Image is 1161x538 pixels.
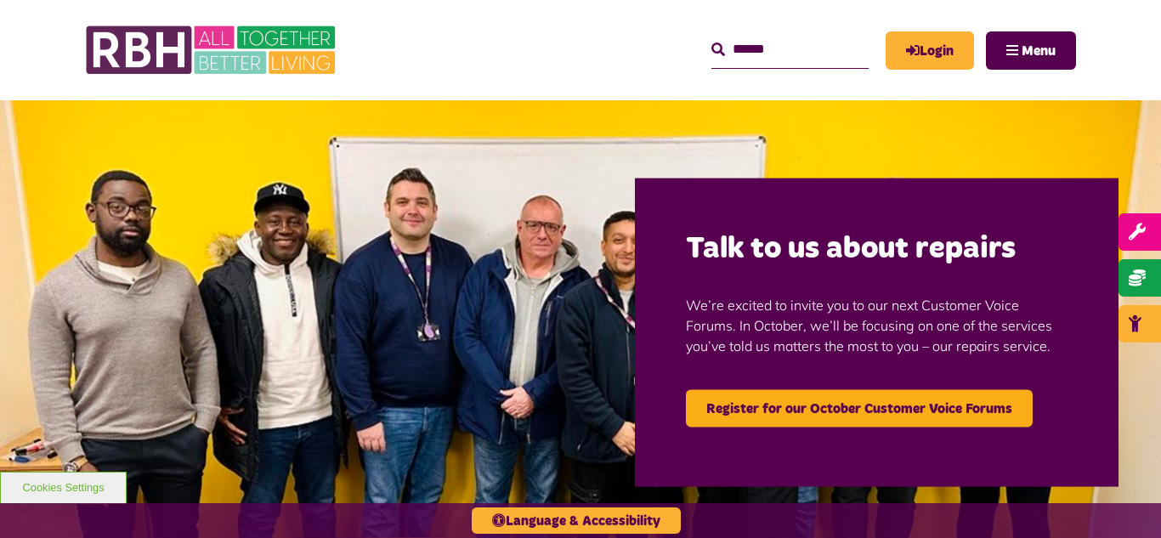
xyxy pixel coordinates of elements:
[686,389,1033,427] a: Register for our October Customer Voice Forums
[472,507,681,534] button: Language & Accessibility
[986,31,1076,70] button: Navigation
[886,31,974,70] a: MyRBH
[85,17,340,83] img: RBH
[686,229,1068,269] h2: Talk to us about repairs
[686,269,1068,381] p: We’re excited to invite you to our next Customer Voice Forums. In October, we’ll be focusing on o...
[1022,44,1056,58] span: Menu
